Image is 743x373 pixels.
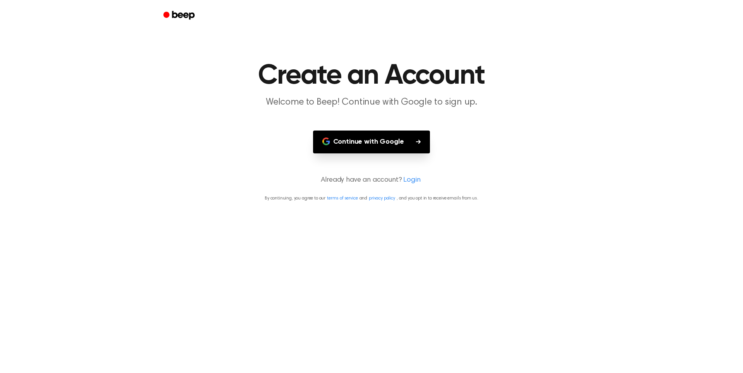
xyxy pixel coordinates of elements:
[369,196,395,201] a: privacy policy
[223,96,520,109] p: Welcome to Beep! Continue with Google to sign up.
[313,131,430,153] button: Continue with Google
[403,175,420,186] a: Login
[173,62,570,90] h1: Create an Account
[327,196,358,201] a: terms of service
[9,175,734,186] p: Already have an account?
[158,8,202,23] a: Beep
[9,195,734,202] p: By continuing, you agree to our and , and you opt in to receive emails from us.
